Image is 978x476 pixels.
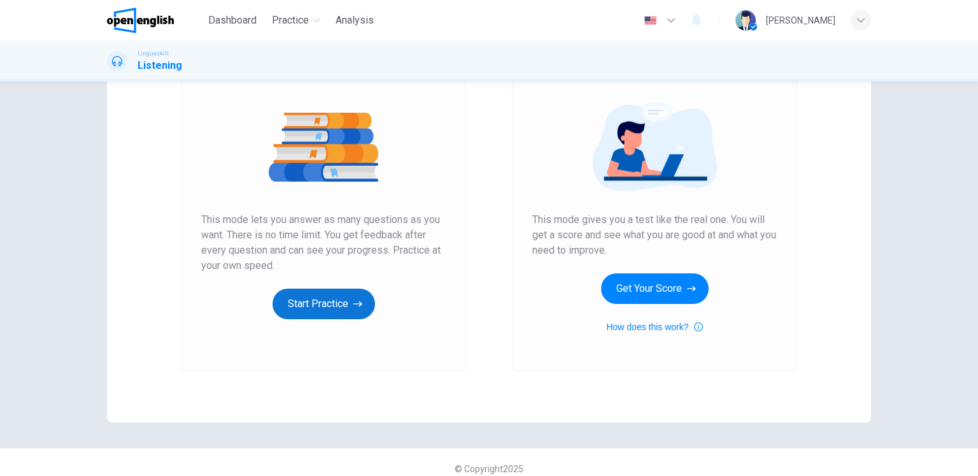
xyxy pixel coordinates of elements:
[455,464,523,474] span: © Copyright 2025
[138,49,169,58] span: Linguaskill
[273,289,375,319] button: Start Practice
[336,13,374,28] span: Analysis
[601,273,709,304] button: Get Your Score
[272,13,309,28] span: Practice
[138,58,182,73] h1: Listening
[107,8,203,33] a: OpenEnglish logo
[208,13,257,28] span: Dashboard
[642,16,658,25] img: en
[532,212,777,258] span: This mode gives you a test like the real one. You will get a score and see what you are good at a...
[107,8,174,33] img: OpenEnglish logo
[606,319,702,335] button: How does this work?
[330,9,379,32] button: Analysis
[203,9,262,32] button: Dashboard
[766,13,835,28] div: [PERSON_NAME]
[201,212,446,273] span: This mode lets you answer as many questions as you want. There is no time limit. You get feedback...
[267,9,325,32] button: Practice
[735,10,756,31] img: Profile picture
